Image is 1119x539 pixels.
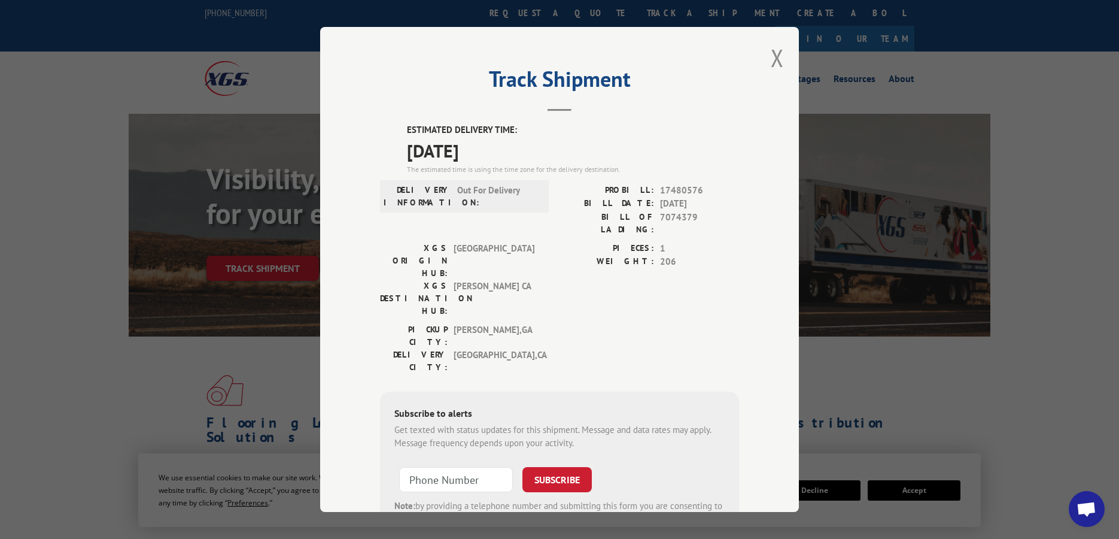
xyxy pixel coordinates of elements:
[454,242,534,280] span: [GEOGRAPHIC_DATA]
[660,197,739,211] span: [DATE]
[660,184,739,198] span: 17480576
[399,467,513,492] input: Phone Number
[384,184,451,209] label: DELIVERY INFORMATION:
[1069,491,1105,527] div: Open chat
[454,349,534,374] span: [GEOGRAPHIC_DATA] , CA
[380,349,448,374] label: DELIVERY CITY:
[559,184,654,198] label: PROBILL:
[457,184,538,209] span: Out For Delivery
[394,500,415,511] strong: Note:
[559,242,654,256] label: PIECES:
[559,197,654,211] label: BILL DATE:
[380,71,739,93] h2: Track Shipment
[522,467,592,492] button: SUBSCRIBE
[660,242,739,256] span: 1
[380,323,448,349] label: PICKUP CITY:
[559,255,654,269] label: WEIGHT:
[394,423,725,450] div: Get texted with status updates for this shipment. Message and data rates may apply. Message frequ...
[454,323,534,349] span: [PERSON_NAME] , GA
[454,280,534,317] span: [PERSON_NAME] CA
[394,406,725,423] div: Subscribe to alerts
[407,137,739,164] span: [DATE]
[660,211,739,236] span: 7074379
[407,123,739,137] label: ESTIMATED DELIVERY TIME:
[380,242,448,280] label: XGS ORIGIN HUB:
[559,211,654,236] label: BILL OF LADING:
[660,255,739,269] span: 206
[380,280,448,317] label: XGS DESTINATION HUB:
[771,42,784,74] button: Close modal
[407,164,739,175] div: The estimated time is using the time zone for the delivery destination.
